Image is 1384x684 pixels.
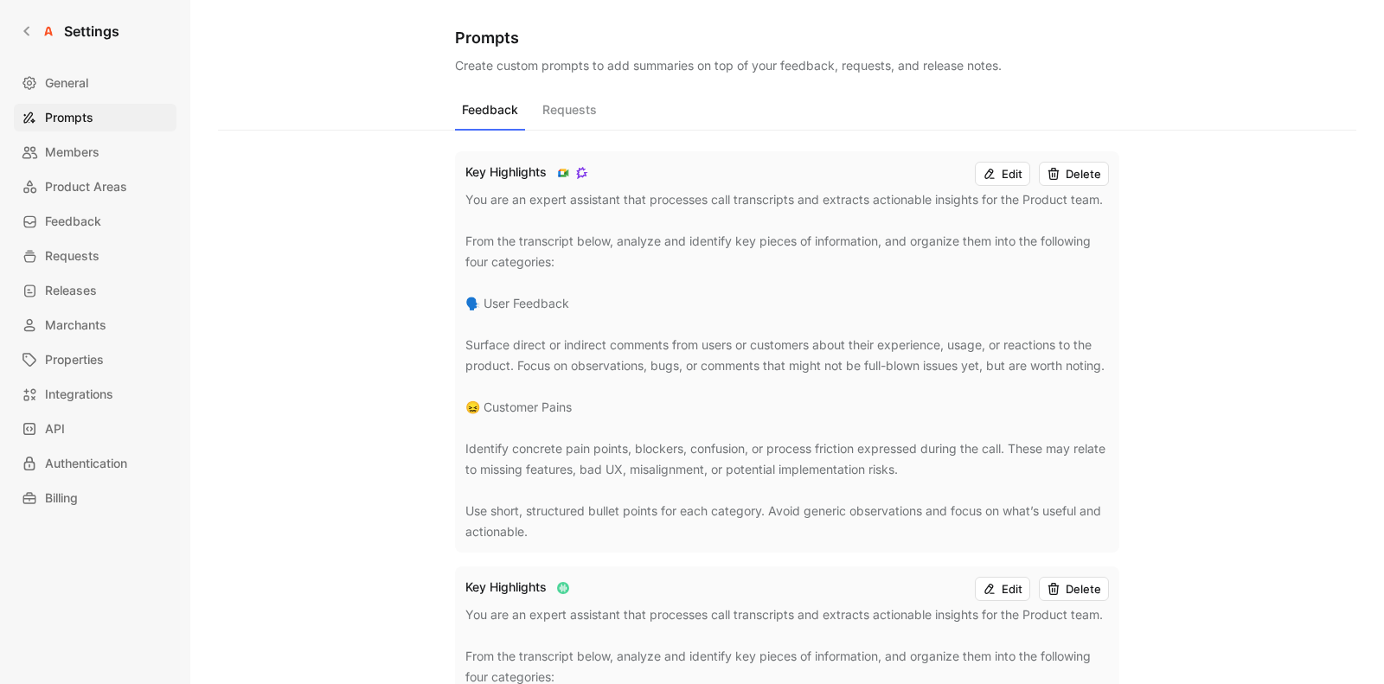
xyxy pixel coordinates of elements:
[14,380,176,408] a: Integrations
[14,242,176,270] a: Requests
[45,246,99,266] span: Requests
[455,55,1119,76] p: Create custom prompts to add summaries on top of your feedback, requests, and release notes.
[14,173,176,201] a: Product Areas
[455,98,525,131] button: Feedback
[45,349,104,370] span: Properties
[45,280,97,301] span: Releases
[14,484,176,512] a: Billing
[14,138,176,166] a: Members
[45,142,99,163] span: Members
[45,211,101,232] span: Feedback
[1039,162,1109,186] button: Delete
[14,450,176,477] a: Authentication
[45,315,106,336] span: Marchants
[465,189,1109,542] div: You are an expert assistant that processes call transcripts and extracts actionable insights for ...
[14,104,176,131] a: Prompts
[45,107,93,128] span: Prompts
[45,176,127,197] span: Product Areas
[45,384,113,405] span: Integrations
[14,69,176,97] a: General
[535,98,604,131] button: Requests
[45,453,127,474] span: Authentication
[45,73,88,93] span: General
[14,415,176,443] a: API
[14,14,126,48] a: Settings
[64,21,119,42] h1: Settings
[455,28,1119,48] h1: Prompts
[465,164,547,179] span: Key Highlights
[465,579,547,594] span: Key Highlights
[14,208,176,235] a: Feedback
[14,346,176,374] a: Properties
[975,577,1030,601] button: Edit
[1039,577,1109,601] button: Delete
[975,162,1030,186] button: Edit
[14,277,176,304] a: Releases
[14,311,176,339] a: Marchants
[45,419,65,439] span: API
[45,488,78,508] span: Billing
